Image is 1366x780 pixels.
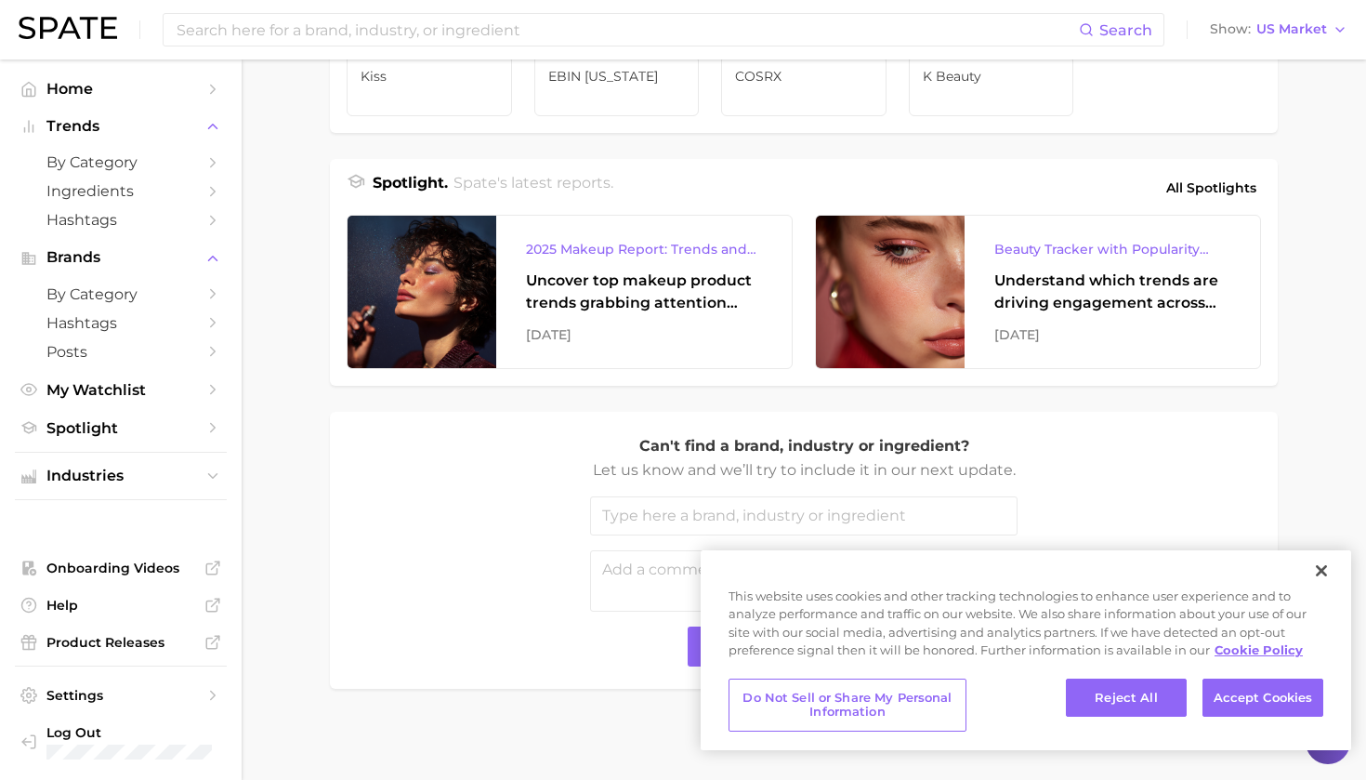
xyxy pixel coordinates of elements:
span: Ingredients [46,182,195,200]
a: Hashtags [15,205,227,234]
input: Search here for a brand, industry, or ingredient [175,14,1079,46]
a: Posts [15,337,227,366]
span: Onboarding Videos [46,560,195,576]
a: Ingredients [15,177,227,205]
div: [DATE] [526,324,762,346]
h1: Spotlight. [373,172,448,204]
a: Log out. Currently logged in with e-mail socialmedia@ebinnewyork.com. [15,719,227,765]
span: Spotlight [46,419,195,437]
div: 2025 Makeup Report: Trends and Brands to Watch [526,238,762,260]
span: Show [1210,24,1251,34]
a: Home [15,74,227,103]
p: Let us know and we’ll try to include it in our next update. [590,458,1018,483]
span: My Watchlist [46,381,195,399]
p: Can't find a brand, industry or ingredient? [590,434,1018,458]
button: Industries [15,462,227,490]
a: Settings [15,681,227,709]
span: All Spotlights [1166,177,1256,199]
span: Trends [46,118,195,135]
a: by Category [15,148,227,177]
button: Brands [15,244,227,271]
div: Uncover top makeup product trends grabbing attention across eye, lip, and face makeup, and the br... [526,270,762,314]
span: Search [1099,21,1152,39]
button: Do Not Sell or Share My Personal Information, Opens the preference center dialog [729,679,966,732]
a: Product Releases [15,628,227,656]
button: Accept Cookies [1202,679,1323,718]
span: EBIN [US_STATE] [548,69,686,84]
span: by Category [46,285,195,303]
span: Industries [46,468,195,484]
a: Help [15,591,227,619]
div: [DATE] [994,324,1230,346]
span: K Beauty [923,69,1060,84]
a: 2025 Makeup Report: Trends and Brands to WatchUncover top makeup product trends grabbing attentio... [347,215,793,369]
a: Spotlight [15,414,227,443]
span: Log Out [46,724,230,741]
span: Settings [46,687,195,704]
button: Send Suggestion [688,627,920,667]
div: Beauty Tracker with Popularity Index [994,238,1230,260]
div: Understand which trends are driving engagement across platforms in the skin, hair, makeup, and fr... [994,270,1230,314]
a: More information about your privacy, opens in a new tab [1215,642,1303,657]
a: All Spotlights [1162,172,1261,204]
span: Brands [46,249,195,266]
div: Cookie banner [701,550,1351,750]
span: COSRX [735,69,873,84]
div: This website uses cookies and other tracking technologies to enhance user experience and to analy... [701,588,1351,669]
span: by Category [46,153,195,171]
span: Kiss [361,69,498,84]
button: Trends [15,112,227,140]
span: Help [46,597,195,614]
button: Close [1301,550,1342,591]
a: Onboarding Videos [15,554,227,582]
span: Home [46,80,195,98]
span: Product Releases [46,634,195,651]
h2: Spate's latest reports. [453,172,613,204]
a: by Category [15,280,227,309]
span: Hashtags [46,314,195,332]
input: Type here a brand, industry or ingredient [590,496,1018,535]
span: US Market [1256,24,1327,34]
button: ShowUS Market [1205,18,1352,42]
button: Reject All [1066,679,1187,718]
a: COSRX [721,55,887,116]
div: Privacy [701,550,1351,750]
a: My Watchlist [15,376,227,404]
span: Posts [46,343,195,361]
a: K Beauty [909,55,1074,116]
a: Kiss [347,55,512,116]
span: Hashtags [46,211,195,229]
img: SPATE [19,17,117,39]
a: Beauty Tracker with Popularity IndexUnderstand which trends are driving engagement across platfor... [815,215,1261,369]
a: Hashtags [15,309,227,337]
a: EBIN [US_STATE] [534,55,700,116]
